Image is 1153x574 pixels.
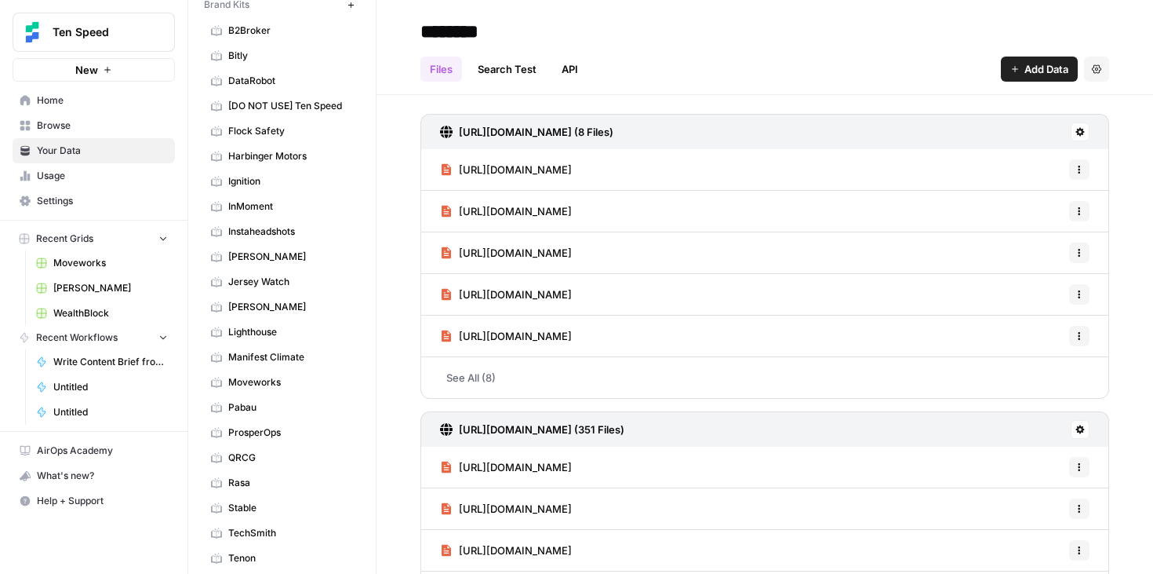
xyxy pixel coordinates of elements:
[1001,57,1078,82] button: Add Data
[204,93,360,119] a: [DO NOT USE] Ten Speed
[440,488,572,529] a: [URL][DOMAIN_NAME]
[29,276,175,301] a: [PERSON_NAME]
[440,115,613,149] a: [URL][DOMAIN_NAME] (8 Files)
[228,24,353,38] span: B2Broker
[228,501,353,515] span: Stable
[228,426,353,440] span: ProsperOps
[13,113,175,138] a: Browse
[53,380,168,394] span: Untitled
[459,124,613,140] h3: [URL][DOMAIN_NAME] (8 Files)
[420,357,1109,398] a: See All (8)
[440,447,572,488] a: [URL][DOMAIN_NAME]
[18,18,46,46] img: Ten Speed Logo
[459,245,572,261] span: [URL][DOMAIN_NAME]
[440,232,572,273] a: [URL][DOMAIN_NAME]
[1024,61,1068,77] span: Add Data
[459,459,572,475] span: [URL][DOMAIN_NAME]
[13,227,175,250] button: Recent Grids
[228,124,353,138] span: Flock Safety
[204,546,360,571] a: Tenon
[204,445,360,470] a: QRCG
[228,74,353,88] span: DataRobot
[228,526,353,540] span: TechSmith
[440,316,572,356] a: [URL][DOMAIN_NAME]
[204,320,360,345] a: Lighthouse
[37,494,168,508] span: Help + Support
[228,225,353,239] span: Instaheadshots
[204,169,360,194] a: Ignition
[13,138,175,163] a: Your Data
[53,281,168,295] span: [PERSON_NAME]
[459,328,572,344] span: [URL][DOMAIN_NAME]
[440,412,624,447] a: [URL][DOMAIN_NAME] (351 Files)
[459,203,572,219] span: [URL][DOMAIN_NAME]
[13,463,175,488] button: What's new?
[36,331,118,345] span: Recent Workflows
[204,244,360,269] a: [PERSON_NAME]
[228,250,353,264] span: [PERSON_NAME]
[37,169,168,183] span: Usage
[440,149,572,190] a: [URL][DOMAIN_NAME]
[36,232,93,246] span: Recent Grids
[37,144,168,158] span: Your Data
[228,275,353,289] span: Jersey Watch
[228,476,353,490] span: Rasa
[228,551,353,565] span: Tenon
[459,543,572,558] span: [URL][DOMAIN_NAME]
[13,163,175,188] a: Usage
[204,370,360,395] a: Moveworks
[204,219,360,244] a: Instaheadshots
[53,355,168,369] span: Write Content Brief from Keyword [DEV]
[204,521,360,546] a: TechSmith
[37,93,168,108] span: Home
[75,62,98,78] span: New
[13,88,175,113] a: Home
[204,18,360,43] a: B2Broker
[29,250,175,276] a: Moveworks
[228,451,353,465] span: QRCG
[53,256,168,270] span: Moveworks
[204,420,360,445] a: ProsperOps
[204,294,360,320] a: [PERSON_NAME]
[204,68,360,93] a: DataRobot
[53,306,168,320] span: WealthBlock
[204,144,360,169] a: Harbinger Motors
[37,444,168,458] span: AirOps Academy
[228,400,353,415] span: Pabau
[204,194,360,219] a: InMoment
[53,24,147,40] span: Ten Speed
[440,191,572,232] a: [URL][DOMAIN_NAME]
[53,405,168,419] span: Untitled
[13,488,175,514] button: Help + Support
[13,464,174,488] div: What's new?
[29,375,175,400] a: Untitled
[13,58,175,82] button: New
[13,326,175,349] button: Recent Workflows
[228,49,353,63] span: Bitly
[552,57,587,82] a: API
[37,194,168,208] span: Settings
[459,422,624,437] h3: [URL][DOMAIN_NAME] (351 Files)
[228,99,353,113] span: [DO NOT USE] Ten Speed
[228,375,353,389] span: Moveworks
[204,395,360,420] a: Pabau
[204,470,360,495] a: Rasa
[29,400,175,425] a: Untitled
[228,199,353,214] span: InMoment
[13,13,175,52] button: Workspace: Ten Speed
[228,350,353,364] span: Manifest Climate
[228,149,353,163] span: Harbinger Motors
[204,269,360,294] a: Jersey Watch
[468,57,546,82] a: Search Test
[459,287,572,302] span: [URL][DOMAIN_NAME]
[37,119,168,133] span: Browse
[459,501,572,517] span: [URL][DOMAIN_NAME]
[440,530,572,571] a: [URL][DOMAIN_NAME]
[228,325,353,339] span: Lighthouse
[204,495,360,521] a: Stable
[13,438,175,463] a: AirOps Academy
[204,119,360,144] a: Flock Safety
[420,57,462,82] a: Files
[13,188,175,214] a: Settings
[228,300,353,314] span: [PERSON_NAME]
